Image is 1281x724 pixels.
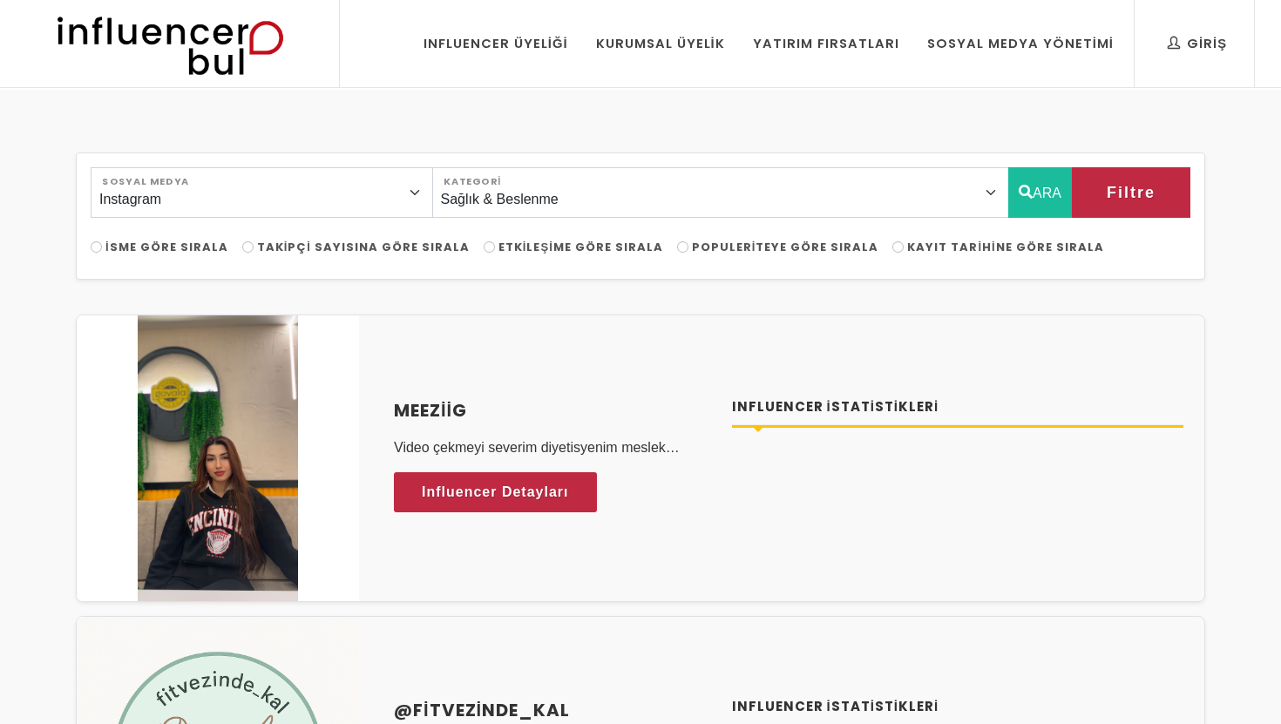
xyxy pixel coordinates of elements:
[1008,167,1072,218] button: ARA
[498,239,663,255] span: Etkileşime Göre Sırala
[892,241,904,253] input: Kayıt Tarihine Göre Sırala
[692,239,879,255] span: Populeriteye Göre Sırala
[422,479,569,505] span: Influencer Detayları
[907,239,1103,255] span: Kayıt Tarihine Göre Sırala
[257,239,470,255] span: Takipçi Sayısına Göre Sırala
[105,239,228,255] span: İsme Göre Sırala
[732,697,1184,717] h4: Influencer İstatistikleri
[1072,167,1190,218] button: Filtre
[1168,34,1227,53] div: Giriş
[753,34,899,53] div: Yatırım Fırsatları
[394,397,711,423] a: Meeziig
[394,697,711,723] a: @fitvezinde_kal
[1107,178,1156,207] span: Filtre
[394,472,597,512] a: Influencer Detayları
[424,34,568,53] div: Influencer Üyeliği
[596,34,725,53] div: Kurumsal Üyelik
[732,397,1184,417] h4: Influencer İstatistikleri
[242,241,254,253] input: Takipçi Sayısına Göre Sırala
[91,241,102,253] input: İsme Göre Sırala
[927,34,1114,53] div: Sosyal Medya Yönetimi
[484,241,495,253] input: Etkileşime Göre Sırala
[394,437,711,458] p: Video çekmeyi severim diyetisyenim meslek hakkında videolar çekiyorum ama konunun dışına çıktığım...
[677,241,688,253] input: Populeriteye Göre Sırala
